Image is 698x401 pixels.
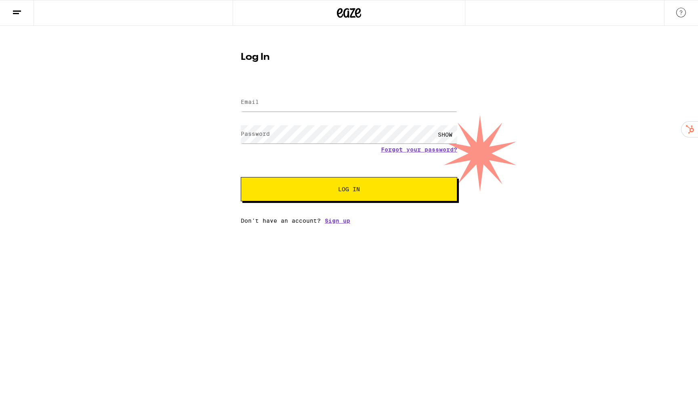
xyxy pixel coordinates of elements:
[241,217,457,224] div: Don't have an account?
[338,186,360,192] span: Log In
[381,146,457,153] a: Forgot your password?
[325,217,350,224] a: Sign up
[241,131,270,137] label: Password
[433,125,457,144] div: SHOW
[241,53,457,62] h1: Log In
[241,177,457,201] button: Log In
[241,93,457,112] input: Email
[241,99,259,105] label: Email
